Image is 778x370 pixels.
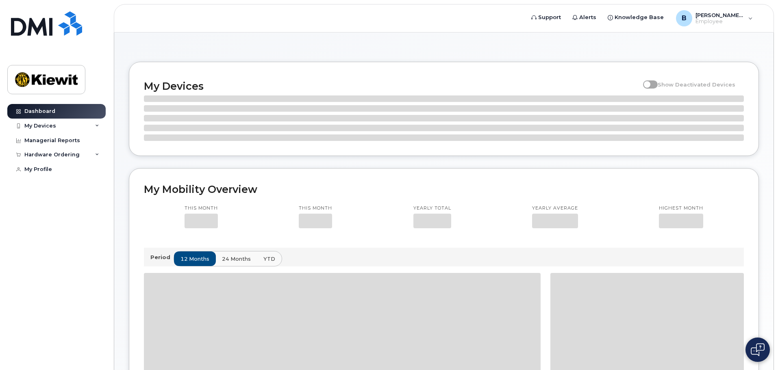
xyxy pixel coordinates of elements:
h2: My Mobility Overview [144,183,744,195]
span: 24 months [222,255,251,263]
input: Show Deactivated Devices [643,77,650,83]
img: Open chat [751,343,765,356]
span: Show Deactivated Devices [658,81,735,88]
h2: My Devices [144,80,639,92]
p: Yearly average [532,205,578,212]
span: YTD [263,255,275,263]
p: Highest month [659,205,703,212]
p: Period [150,253,174,261]
p: Yearly total [413,205,451,212]
p: This month [185,205,218,212]
p: This month [299,205,332,212]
